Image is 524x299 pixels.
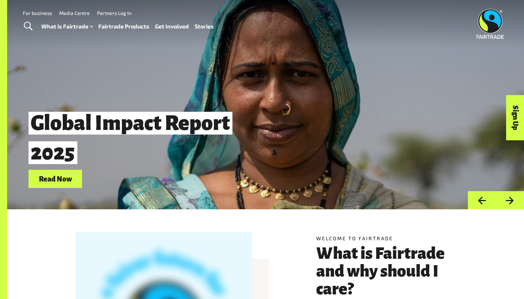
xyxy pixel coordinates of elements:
a: Get Involved [155,21,189,32]
a: What is Fairtrade [41,21,93,32]
a: Partners Log In [97,10,132,16]
img: Fairtrade Australia New Zealand logo [477,9,504,39]
a: Media Centre [59,10,90,16]
h3: What is Fairtrade and why should I care? [316,245,456,298]
h5: Welcome to Fairtrade [316,235,456,242]
button: Previous [468,191,496,209]
button: Next [496,191,524,209]
a: Read Now [29,170,82,188]
a: Fairtrade Products [98,21,149,32]
a: Toggle Search [19,17,37,35]
a: For business [23,10,52,16]
a: Stories [195,21,214,32]
span: Global Impact Report 2025 [29,112,232,164]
